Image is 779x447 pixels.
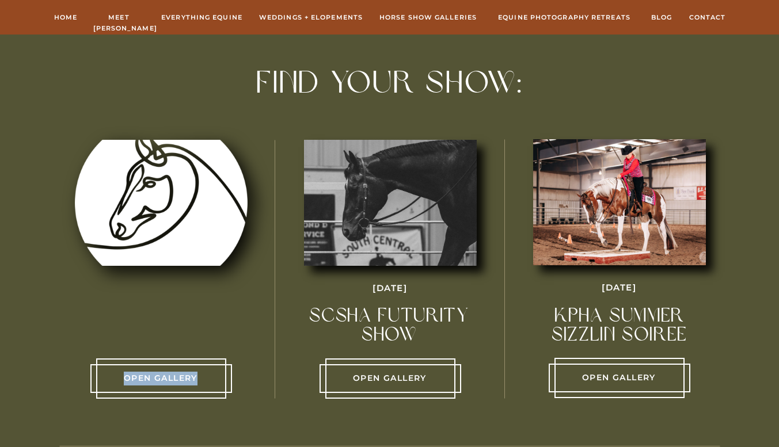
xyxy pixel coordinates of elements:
h2: KPHA Summer sizzlin soiree [513,306,727,346]
a: Equine Photography Retreats [494,12,635,22]
a: Everything Equine [160,12,244,22]
h1: Find your show: [121,67,659,95]
a: Open Gallery [554,371,684,385]
a: hORSE sHOW gALLERIES [378,12,479,22]
a: KPHA Summersizzlin soiree [513,306,727,346]
a: Contact [689,12,727,22]
a: Open Gallery [325,372,455,385]
p: [DATE] [569,280,670,293]
a: Meet [PERSON_NAME] [93,12,145,22]
p: [DATE] [340,281,440,293]
h2: SCSHA Futurity Show [286,306,494,346]
p: Open Gallery [96,372,226,385]
a: Home [54,12,78,22]
a: Weddings + Elopements [259,12,363,22]
a: Blog [650,12,674,22]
